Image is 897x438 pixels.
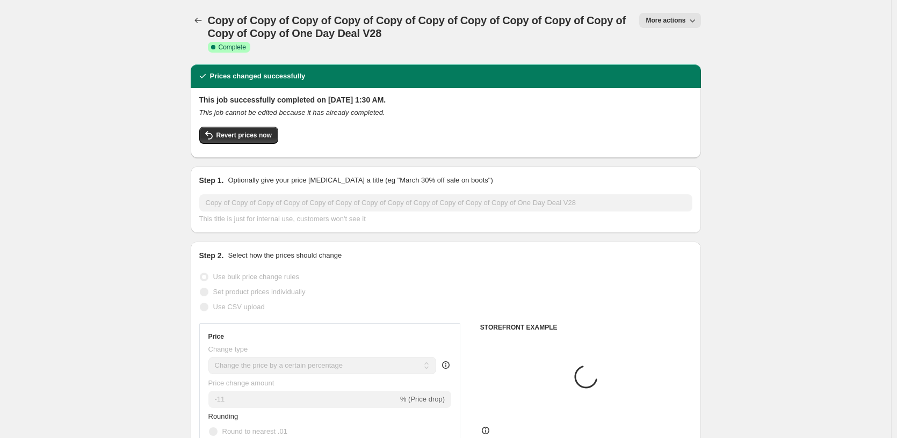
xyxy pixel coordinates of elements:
p: Optionally give your price [MEDICAL_DATA] a title (eg "March 30% off sale on boots") [228,175,493,186]
h2: Step 2. [199,250,224,261]
input: 30% off holiday sale [199,194,692,211]
span: Rounding [208,412,238,420]
span: Complete [219,43,246,52]
button: Revert prices now [199,127,278,144]
button: Price change jobs [191,13,206,28]
button: More actions [639,13,700,28]
span: Use CSV upload [213,303,265,311]
span: % (Price drop) [400,395,445,403]
span: Change type [208,345,248,353]
p: Select how the prices should change [228,250,342,261]
span: Price change amount [208,379,274,387]
span: Round to nearest .01 [222,427,287,435]
h2: Prices changed successfully [210,71,306,82]
h2: Step 1. [199,175,224,186]
span: Copy of Copy of Copy of Copy of Copy of Copy of Copy of Copy of Copy of Copy of Copy of Copy of O... [208,14,626,39]
h3: Price [208,332,224,341]
span: More actions [646,16,685,25]
span: Revert prices now [216,131,272,140]
input: -15 [208,391,398,408]
i: This job cannot be edited because it has already completed. [199,108,385,116]
h6: STOREFRONT EXAMPLE [480,323,692,332]
span: Set product prices individually [213,288,306,296]
div: help [440,360,451,370]
span: This title is just for internal use, customers won't see it [199,215,366,223]
h2: This job successfully completed on [DATE] 1:30 AM. [199,94,692,105]
span: Use bulk price change rules [213,273,299,281]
